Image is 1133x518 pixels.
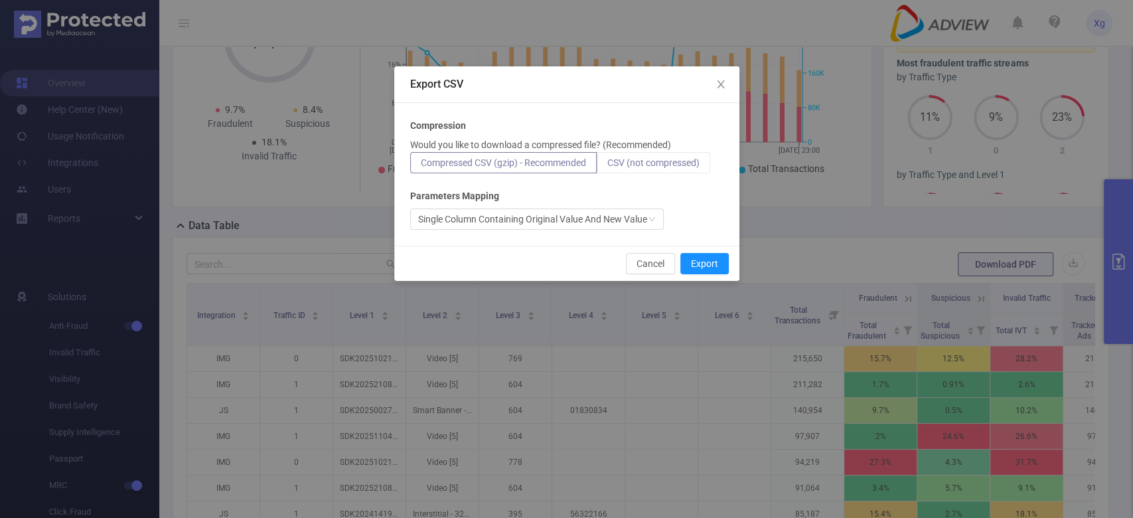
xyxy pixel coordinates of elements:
[410,189,499,203] b: Parameters Mapping
[410,138,671,152] p: Would you like to download a compressed file? (Recommended)
[410,119,466,133] b: Compression
[418,209,647,229] div: Single Column Containing Original Value And New Value
[626,253,675,274] button: Cancel
[421,157,586,168] span: Compressed CSV (gzip) - Recommended
[607,157,700,168] span: CSV (not compressed)
[702,66,739,104] button: Close
[716,79,726,90] i: icon: close
[648,215,656,224] i: icon: down
[410,77,723,92] div: Export CSV
[680,253,729,274] button: Export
